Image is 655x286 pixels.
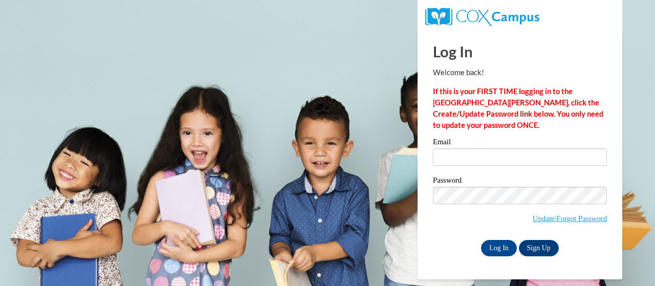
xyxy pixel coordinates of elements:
[481,240,517,256] input: Log In
[425,12,539,20] a: COX Campus
[433,177,607,187] label: Password
[433,87,603,129] strong: If this is your FIRST TIME logging in to the [GEOGRAPHIC_DATA][PERSON_NAME], click the Create/Upd...
[433,41,607,62] h1: Log In
[425,8,539,26] img: COX Campus
[433,138,607,148] label: Email
[433,67,607,78] p: Welcome back!
[519,240,559,256] a: Sign Up
[533,214,607,223] a: Update/Forgot Password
